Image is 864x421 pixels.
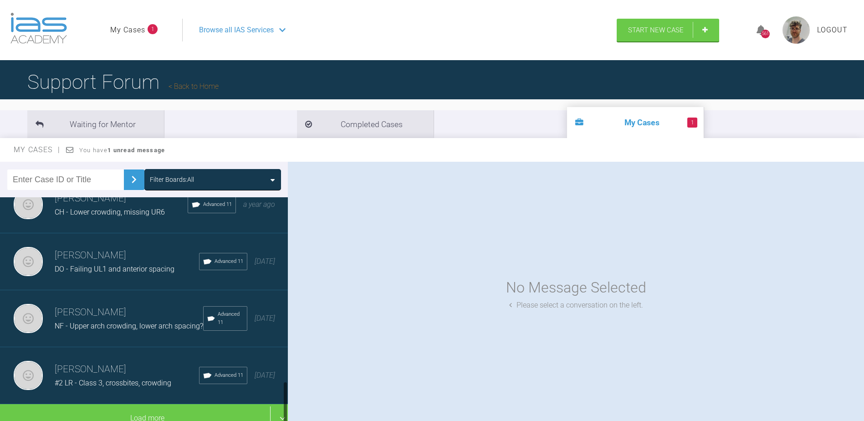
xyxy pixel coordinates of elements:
div: Filter Boards: All [150,175,194,185]
span: 1 [687,118,697,128]
span: 1 [148,24,158,34]
span: You have [79,147,165,154]
a: Logout [817,24,848,36]
a: Start New Case [617,19,719,41]
li: Waiting for Mentor [27,110,164,138]
a: My Cases [110,24,145,36]
h3: [PERSON_NAME] [55,248,199,263]
a: Back to Home [169,82,219,91]
li: Completed Cases [297,110,434,138]
h3: [PERSON_NAME] [55,305,203,320]
span: [DATE] [255,314,275,323]
span: DO - Failing UL1 and anterior spacing [55,265,174,273]
li: My Cases [567,107,704,138]
span: Advanced 11 [215,257,243,266]
img: chevronRight.28bd32b0.svg [127,172,141,187]
div: Please select a conversation on the left. [509,299,643,311]
span: [DATE] [255,257,275,266]
span: NF - Upper arch crowding, lower arch spacing? [55,322,203,330]
span: Advanced 11 [218,310,243,327]
div: No Message Selected [506,276,646,299]
span: CH - Lower crowding, missing UR6 [55,208,165,216]
span: [DATE] [255,371,275,380]
img: profile.png [782,16,810,44]
img: Rohini Babber [14,190,43,219]
span: a year ago [243,200,275,209]
span: My Cases [14,145,61,154]
h1: Support Forum [27,66,219,98]
strong: 1 unread message [107,147,165,154]
h3: [PERSON_NAME] [55,362,199,377]
h3: [PERSON_NAME] [55,191,188,206]
img: Rohini Babber [14,247,43,276]
span: Advanced 11 [215,371,243,380]
img: Rohini Babber [14,361,43,390]
span: Start New Case [628,26,684,34]
input: Enter Case ID or Title [7,169,124,190]
span: Browse all IAS Services [199,24,274,36]
img: Rohini Babber [14,304,43,333]
img: logo-light.3e3ef733.png [10,13,67,44]
div: 561 [761,30,770,38]
span: #2 LR - Class 3, crossbites, crowding [55,379,171,387]
span: Advanced 11 [203,200,232,209]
